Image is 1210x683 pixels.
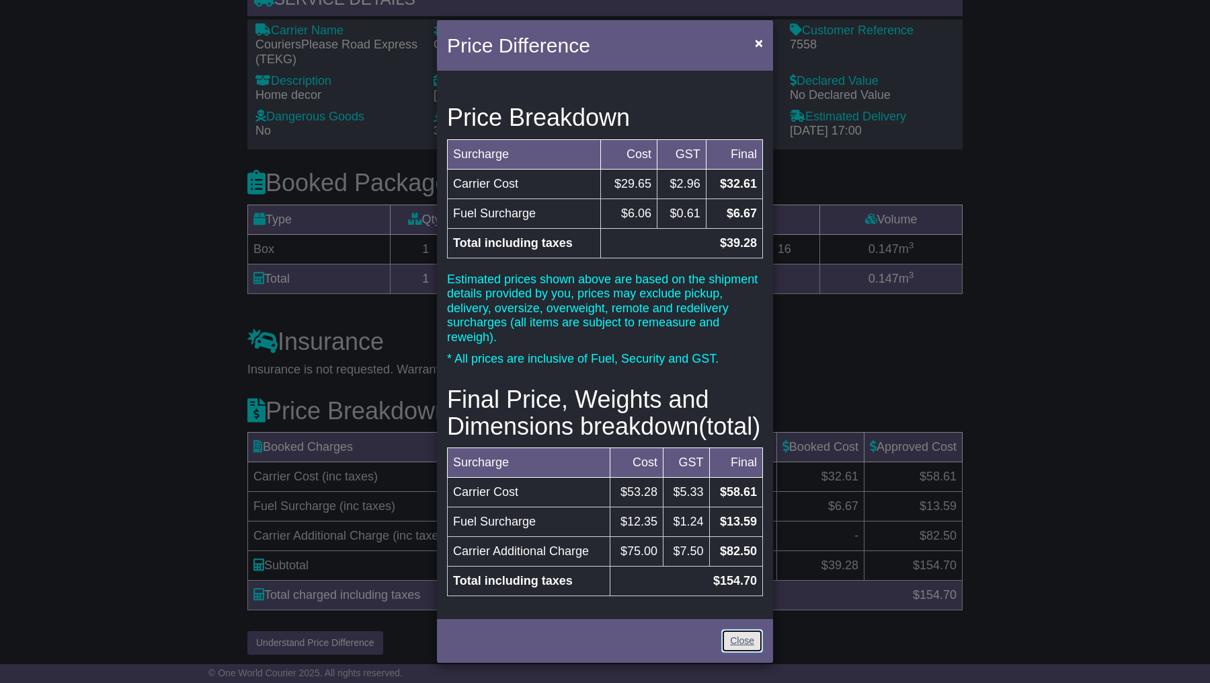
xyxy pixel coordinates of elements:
[600,169,657,199] td: $29.65
[448,199,601,228] td: Fuel Surcharge
[600,139,657,169] td: Cost
[709,507,762,537] td: $13.59
[447,104,763,131] h3: Price Breakdown
[663,537,709,567] td: $7.50
[657,169,707,199] td: $2.96
[663,448,709,478] td: GST
[448,228,601,258] td: Total including taxes
[706,169,762,199] td: $32.61
[706,139,762,169] td: Final
[721,629,763,653] a: Close
[448,478,610,507] td: Carrier Cost
[610,507,663,537] td: $12.35
[448,507,610,537] td: Fuel Surcharge
[709,478,762,507] td: $58.61
[610,478,663,507] td: $53.28
[709,537,762,567] td: $82.50
[447,352,763,367] p: * All prices are inclusive of Fuel, Security and GST.
[448,448,610,478] td: Surcharge
[657,139,707,169] td: GST
[447,30,590,61] h4: Price Difference
[600,228,762,258] td: $39.28
[610,567,762,596] td: $154.70
[448,169,601,199] td: Carrier Cost
[610,537,663,567] td: $75.00
[448,139,601,169] td: Surcharge
[709,448,762,478] td: Final
[447,386,763,439] h3: Final Price, Weights and Dimensions breakdown(total)
[663,478,709,507] td: $5.33
[748,29,770,57] button: Close
[657,199,707,228] td: $0.61
[610,448,663,478] td: Cost
[663,507,709,537] td: $1.24
[755,35,763,50] span: ×
[600,199,657,228] td: $6.06
[448,567,610,596] td: Total including taxes
[447,273,763,345] p: Estimated prices shown above are based on the shipment details provided by you, prices may exclud...
[448,537,610,567] td: Carrier Additional Charge
[706,199,762,228] td: $6.67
